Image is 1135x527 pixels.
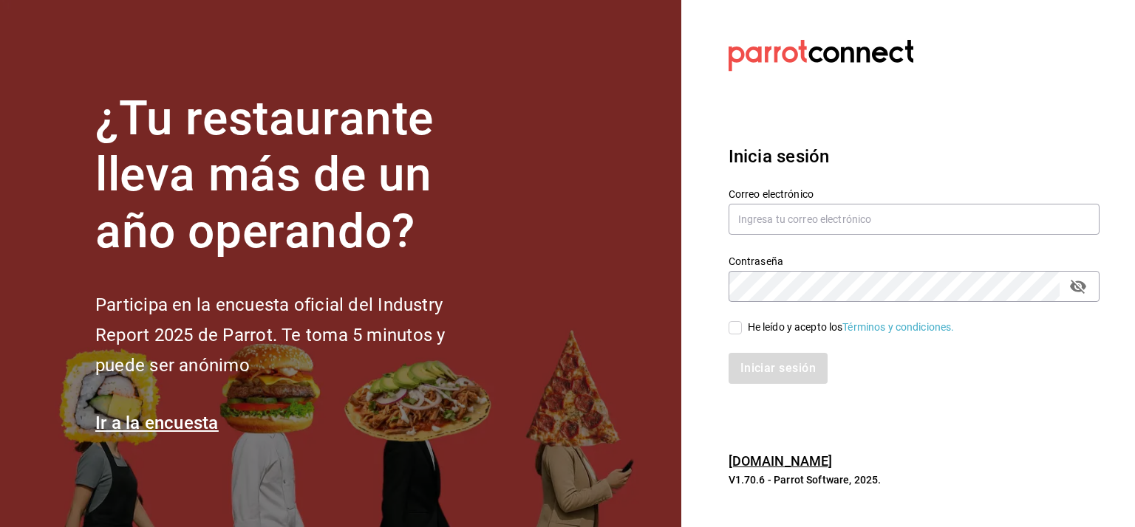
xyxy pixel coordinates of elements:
[729,472,1100,487] p: V1.70.6 - Parrot Software, 2025.
[729,255,1100,266] label: Contraseña
[729,204,1100,235] input: Ingresa tu correo electrónico
[95,91,494,261] h1: ¿Tu restaurante lleva más de un año operando?
[1066,274,1091,299] button: passwordField
[95,290,494,380] h2: Participa en la encuesta oficial del Industry Report 2025 de Parrot. Te toma 5 minutos y puede se...
[748,320,955,335] div: He leído y acepto los
[95,413,219,433] a: Ir a la encuesta
[729,453,833,469] a: [DOMAIN_NAME]
[842,321,954,333] a: Términos y condiciones.
[729,188,1100,199] label: Correo electrónico
[729,143,1100,170] h3: Inicia sesión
